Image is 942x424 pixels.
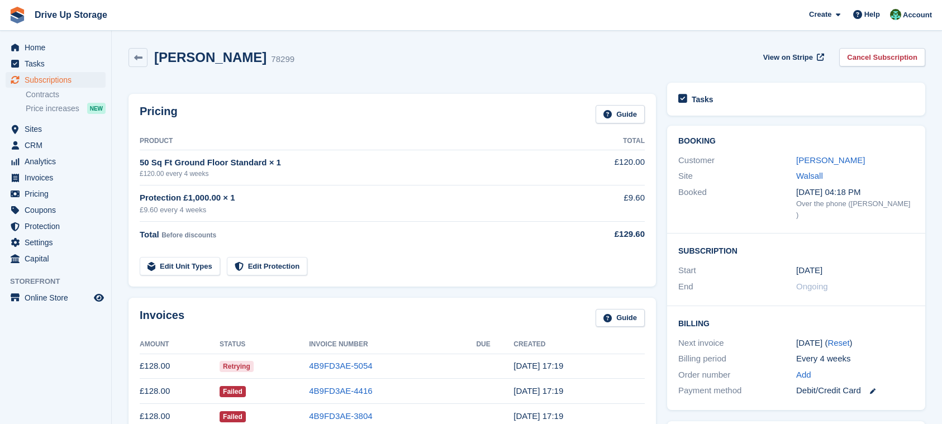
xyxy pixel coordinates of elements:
[678,154,796,167] div: Customer
[309,411,372,421] a: 4B9FD3AE-3804
[678,384,796,397] div: Payment method
[220,361,254,372] span: Retrying
[839,48,925,66] a: Cancel Subscription
[6,72,106,88] a: menu
[796,155,865,165] a: [PERSON_NAME]
[25,235,92,250] span: Settings
[796,384,914,397] div: Debit/Credit Card
[678,170,796,183] div: Site
[140,169,568,179] div: £120.00 every 4 weeks
[796,171,823,180] a: Walsall
[796,282,828,291] span: Ongoing
[6,186,106,202] a: menu
[568,150,645,185] td: £120.00
[25,72,92,88] span: Subscriptions
[6,202,106,218] a: menu
[26,102,106,115] a: Price increases NEW
[796,337,914,350] div: [DATE] ( )
[25,56,92,72] span: Tasks
[140,230,159,239] span: Total
[568,185,645,222] td: £9.60
[6,56,106,72] a: menu
[6,154,106,169] a: menu
[596,105,645,123] a: Guide
[763,52,813,63] span: View on Stripe
[140,105,178,123] h2: Pricing
[759,48,826,66] a: View on Stripe
[890,9,901,20] img: Camille
[25,154,92,169] span: Analytics
[220,411,246,422] span: Failed
[25,202,92,218] span: Coupons
[809,9,831,20] span: Create
[6,121,106,137] a: menu
[6,40,106,55] a: menu
[678,369,796,382] div: Order number
[25,170,92,185] span: Invoices
[92,291,106,304] a: Preview store
[140,192,568,204] div: Protection £1,000.00 × 1
[25,40,92,55] span: Home
[25,121,92,137] span: Sites
[476,336,513,354] th: Due
[309,336,476,354] th: Invoice Number
[678,352,796,365] div: Billing period
[678,245,914,256] h2: Subscription
[796,186,914,199] div: [DATE] 04:18 PM
[6,137,106,153] a: menu
[513,361,563,370] time: 2025-10-03 16:19:16 UTC
[25,186,92,202] span: Pricing
[140,156,568,169] div: 50 Sq Ft Ground Floor Standard × 1
[140,379,220,404] td: £128.00
[6,251,106,266] a: menu
[10,276,111,287] span: Storefront
[796,352,914,365] div: Every 4 weeks
[596,309,645,327] a: Guide
[25,137,92,153] span: CRM
[220,386,246,397] span: Failed
[678,317,914,328] h2: Billing
[309,386,372,396] a: 4B9FD3AE-4416
[26,89,106,100] a: Contracts
[6,290,106,306] a: menu
[87,103,106,114] div: NEW
[6,170,106,185] a: menu
[796,198,914,220] div: Over the phone ([PERSON_NAME] )
[140,257,220,275] a: Edit Unit Types
[30,6,112,24] a: Drive Up Storage
[568,228,645,241] div: £129.60
[903,9,932,21] span: Account
[227,257,307,275] a: Edit Protection
[6,235,106,250] a: menu
[309,361,372,370] a: 4B9FD3AE-5054
[271,53,294,66] div: 78299
[140,309,184,327] h2: Invoices
[220,336,309,354] th: Status
[25,218,92,234] span: Protection
[796,369,811,382] a: Add
[6,218,106,234] a: menu
[513,386,563,396] time: 2025-09-05 16:19:00 UTC
[154,50,267,65] h2: [PERSON_NAME]
[161,231,216,239] span: Before discounts
[678,337,796,350] div: Next invoice
[26,103,79,114] span: Price increases
[140,204,568,216] div: £9.60 every 4 weeks
[140,354,220,379] td: £128.00
[513,336,645,354] th: Created
[678,137,914,146] h2: Booking
[568,132,645,150] th: Total
[140,336,220,354] th: Amount
[864,9,880,20] span: Help
[140,132,568,150] th: Product
[678,280,796,293] div: End
[796,264,822,277] time: 2025-03-21 01:00:00 UTC
[513,411,563,421] time: 2025-08-08 16:19:26 UTC
[678,264,796,277] div: Start
[692,94,713,104] h2: Tasks
[827,338,849,347] a: Reset
[678,186,796,221] div: Booked
[25,290,92,306] span: Online Store
[25,251,92,266] span: Capital
[9,7,26,23] img: stora-icon-8386f47178a22dfd0bd8f6a31ec36ba5ce8667c1dd55bd0f319d3a0aa187defe.svg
